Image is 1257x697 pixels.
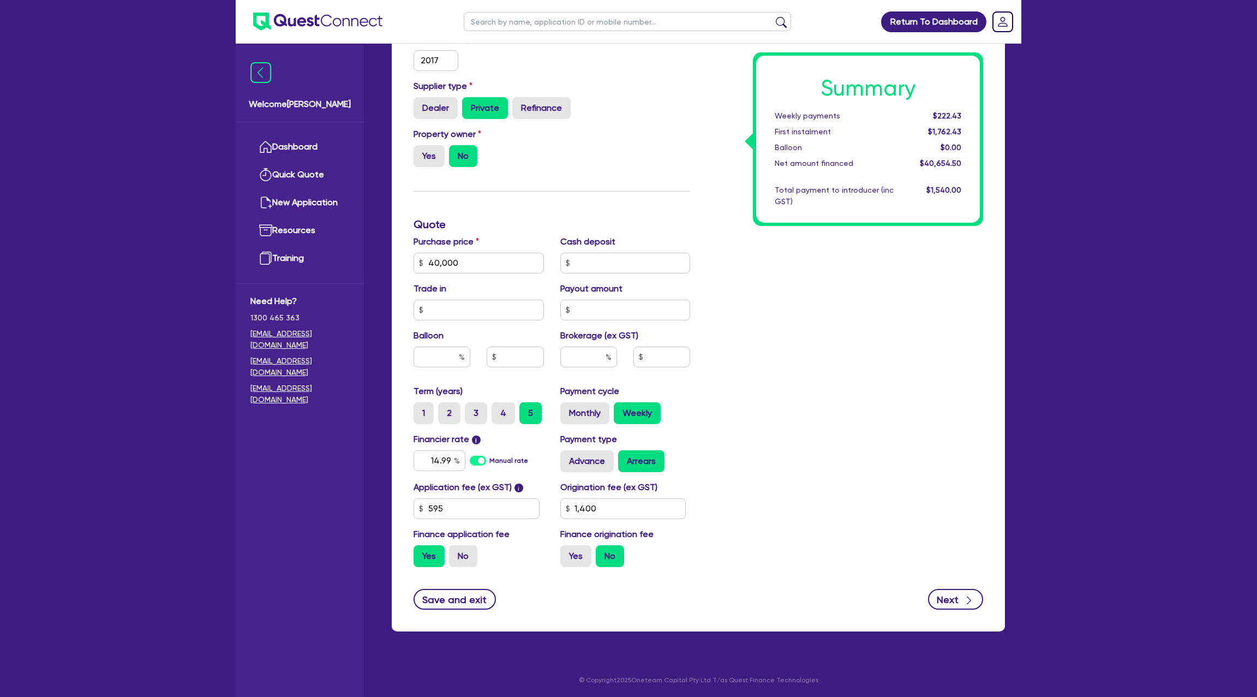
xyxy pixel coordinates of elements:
[767,158,902,169] div: Net amount financed
[250,133,349,161] a: Dashboard
[596,545,624,567] label: No
[464,12,791,31] input: Search by name, application ID or mobile number...
[259,196,272,209] img: new-application
[414,145,445,167] label: Yes
[618,450,665,472] label: Arrears
[414,128,481,141] label: Property owner
[560,385,619,398] label: Payment cycle
[414,235,479,248] label: Purchase price
[414,545,445,567] label: Yes
[614,402,661,424] label: Weekly
[414,218,690,231] h3: Quote
[560,402,609,424] label: Monthly
[928,127,961,136] span: $1,762.43
[928,589,983,610] button: Next
[560,481,657,494] label: Origination fee (ex GST)
[250,312,349,324] span: 1300 465 363
[414,481,512,494] label: Application fee (ex GST)
[250,295,349,308] span: Need Help?
[253,13,382,31] img: quest-connect-logo-blue
[250,62,271,83] img: icon-menu-close
[250,245,349,272] a: Training
[250,355,349,378] a: [EMAIL_ADDRESS][DOMAIN_NAME]
[250,189,349,217] a: New Application
[560,545,591,567] label: Yes
[767,142,902,153] div: Balloon
[414,528,510,541] label: Finance application fee
[414,97,458,119] label: Dealer
[250,383,349,406] a: [EMAIL_ADDRESS][DOMAIN_NAME]
[465,402,487,424] label: 3
[250,328,349,351] a: [EMAIL_ADDRESS][DOMAIN_NAME]
[767,110,902,122] div: Weekly payments
[414,329,444,342] label: Balloon
[250,161,349,189] a: Quick Quote
[489,456,528,466] label: Manual rate
[414,402,434,424] label: 1
[438,402,460,424] label: 2
[492,402,515,424] label: 4
[881,11,986,32] a: Return To Dashboard
[514,484,523,492] span: i
[767,126,902,138] div: First instalment
[414,282,446,295] label: Trade in
[512,97,571,119] label: Refinance
[560,282,622,295] label: Payout amount
[249,98,351,111] span: Welcome [PERSON_NAME]
[560,433,617,446] label: Payment type
[414,385,463,398] label: Term (years)
[926,186,961,194] span: $1,540.00
[519,402,542,424] label: 5
[414,433,481,446] label: Financier rate
[384,675,1013,685] p: © Copyright 2025 Oneteam Capital Pty Ltd T/as Quest Finance Technologies
[560,235,615,248] label: Cash deposit
[414,589,496,610] button: Save and exit
[462,97,508,119] label: Private
[920,159,961,168] span: $40,654.50
[560,450,614,472] label: Advance
[560,528,654,541] label: Finance origination fee
[259,224,272,237] img: resources
[250,217,349,245] a: Resources
[941,143,961,152] span: $0.00
[560,329,638,342] label: Brokerage (ex GST)
[259,252,272,265] img: training
[472,436,481,444] span: i
[259,168,272,181] img: quick-quote
[933,111,961,120] span: $222.43
[449,145,477,167] label: No
[775,75,961,102] h1: Summary
[989,8,1017,36] a: Dropdown toggle
[767,184,902,207] div: Total payment to introducer (inc GST)
[449,545,477,567] label: No
[414,80,472,93] label: Supplier type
